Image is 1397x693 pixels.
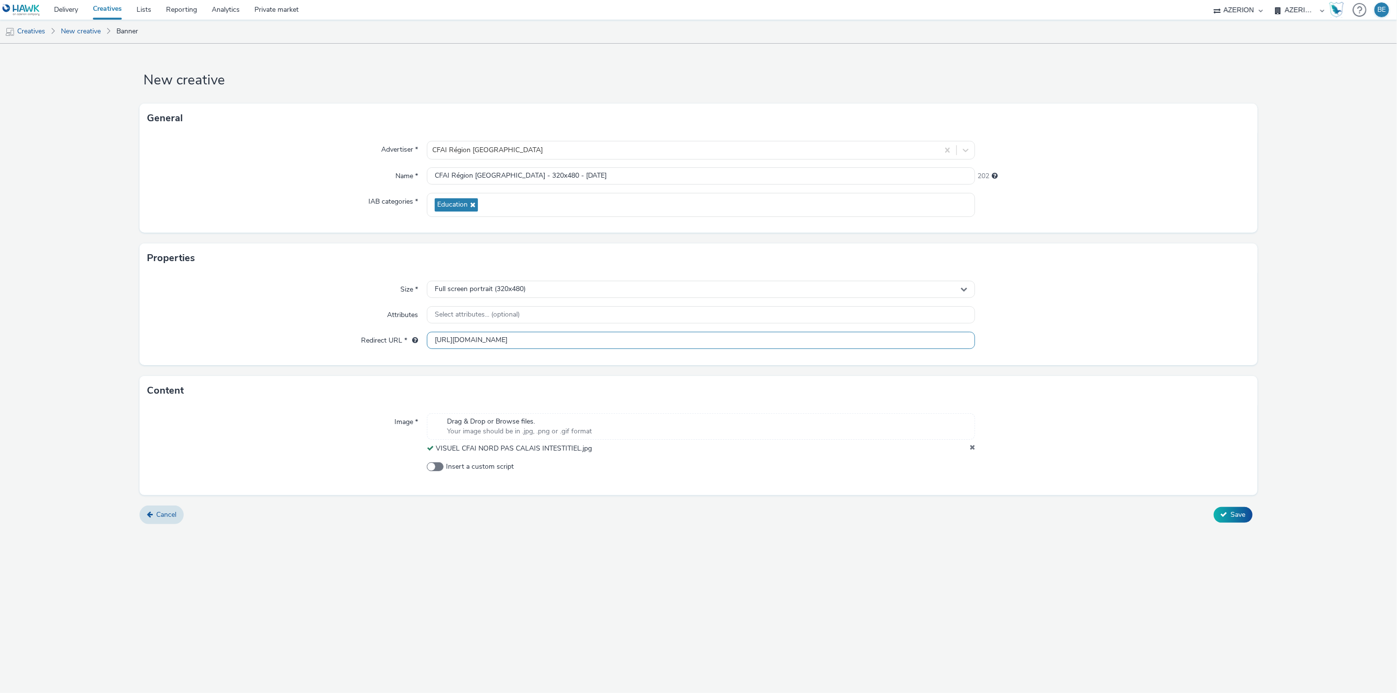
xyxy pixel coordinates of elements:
h3: Properties [147,251,195,266]
a: Banner [112,20,143,43]
button: Save [1214,507,1253,523]
span: Drag & Drop or Browse files. [447,417,592,426]
label: Advertiser * [377,141,422,155]
a: Cancel [140,506,184,524]
span: 202 [978,171,989,181]
h1: New creative [140,71,1257,90]
a: New creative [56,20,106,43]
label: Attributes [383,306,422,320]
label: IAB categories * [364,193,422,207]
img: undefined Logo [2,4,40,16]
img: mobile [5,27,15,37]
h3: General [147,111,183,126]
span: Cancel [156,510,176,519]
h3: Content [147,383,184,398]
img: Hawk Academy [1329,2,1344,18]
span: Full screen portrait (320x480) [435,285,526,293]
label: Redirect URL * [357,332,422,346]
div: URL will be used as a validation URL with some SSPs and it will be the redirection URL of your cr... [407,336,418,346]
input: url... [427,332,976,349]
span: Insert a custom script [446,462,514,472]
div: BE [1378,2,1386,17]
div: Maximum 255 characters [992,171,998,181]
input: Name [427,167,976,185]
span: Education [437,201,468,209]
label: Size * [396,281,422,294]
span: VISUEL CFAI NORD PAS CALAIS INTESTITIEL.jpg [436,444,592,453]
a: Hawk Academy [1329,2,1348,18]
span: Your image should be in .jpg, .png or .gif format [447,426,592,436]
label: Image * [391,413,422,427]
span: Select attributes... (optional) [435,311,520,319]
label: Name * [391,167,422,181]
span: Save [1231,510,1246,519]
